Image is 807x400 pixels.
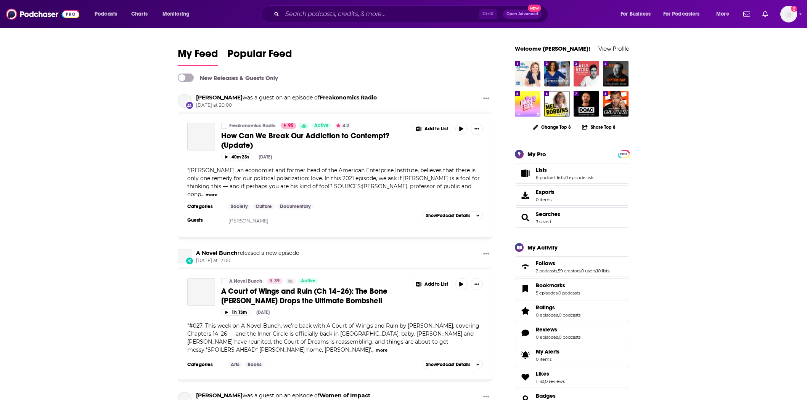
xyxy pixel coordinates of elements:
span: Bookmarks [536,282,565,289]
a: Bookmarks [536,282,580,289]
span: My Feed [178,47,218,65]
span: Lists [536,166,547,173]
button: open menu [157,8,199,20]
a: New Releases & Guests Only [178,74,278,82]
span: #027: This week on A Novel Bunch, we’re back with A Court of Wings and Ruin by [PERSON_NAME], cov... [187,322,479,353]
h3: released a new episode [196,250,299,257]
a: 95 [281,123,296,129]
button: Show More Button [412,123,452,135]
span: Active [301,277,315,285]
span: , [558,312,559,318]
a: 2 podcasts [536,268,557,274]
button: more [376,347,387,354]
span: PRO [619,151,628,157]
a: Culture [252,203,275,210]
a: Lists [536,166,594,173]
a: Badges [536,392,559,399]
span: A Court of Wings and Ruin (Ch 14–26): The Bone [PERSON_NAME] Drops the Ultimate Bombshell [221,286,387,306]
a: 0 episodes [536,312,558,318]
a: The Bright Side: A Hello Sunshine Podcast [515,91,540,117]
span: 95 [288,122,293,130]
div: [DATE] [256,310,270,315]
a: 10 lists [596,268,609,274]
a: 0 episodes [536,334,558,340]
a: My Alerts [515,345,629,365]
span: Add to List [424,282,448,287]
a: Books [244,362,265,368]
span: Exports [536,189,555,195]
a: Bookmarks [518,283,533,294]
span: Searches [515,207,629,228]
span: ... [371,346,375,353]
span: Podcasts [95,9,117,19]
span: Logged in as hmill [780,6,797,22]
a: Show notifications dropdown [759,8,771,21]
span: New [528,5,542,12]
button: 4.2 [334,123,351,129]
div: My Activity [527,244,558,251]
span: Popular Feed [227,47,292,65]
h3: Guests [187,217,222,223]
span: , [557,268,558,274]
div: Search podcasts, credits, & more... [268,5,555,23]
span: Ctrl K [479,9,497,19]
span: Bookmarks [515,278,629,299]
div: New Episode [185,257,194,265]
a: Searches [518,212,533,223]
a: Charts [126,8,152,20]
span: Likes [536,370,549,377]
a: Hello Monday with Jessi Hempel [515,61,540,86]
img: The Daily Stoic [574,61,599,86]
a: Show notifications dropdown [740,8,753,21]
a: 3 saved [536,219,551,224]
span: Lists [515,163,629,184]
span: Ratings [536,304,555,311]
a: A Novel Bunch [196,250,238,256]
span: Open Advanced [506,12,538,16]
div: [DATE] [259,154,272,160]
button: ShowPodcast Details [423,211,483,220]
a: A Novel Bunch [178,250,191,263]
a: Freakonomics Radio [221,123,227,129]
span: , [544,379,545,384]
a: A Court of Wings and Ruin (Ch 14–26): The Bone [PERSON_NAME] Drops the Ultimate Bombshell [221,286,407,306]
h3: Categories [187,362,222,368]
img: The Gutbliss Podcast [544,61,570,86]
span: [DATE] at 12:00 [196,258,299,264]
span: , [564,175,565,180]
span: [DATE] at 20:00 [196,102,377,109]
span: Reviews [536,326,557,333]
a: 0 podcasts [559,312,580,318]
img: User Profile [780,6,797,22]
button: Share Top 8 [582,120,616,134]
button: open menu [658,8,711,20]
button: Change Top 8 [528,122,576,132]
button: open menu [615,8,660,20]
a: Active [298,278,318,284]
a: Ratings [536,304,580,311]
a: How Can We Break Our Addiction to Contempt? (Update) [221,131,407,150]
img: The School of Greatness [603,91,629,117]
span: " [187,167,480,198]
a: How Can We Break Our Addiction to Contempt? (Update) [187,123,215,150]
a: Searches [536,211,560,218]
button: Show More Button [471,123,483,135]
button: Show More Button [471,278,483,290]
span: For Podcasters [663,9,700,19]
button: 1h 13m [221,309,250,316]
span: , [558,334,559,340]
span: Follows [536,260,555,267]
a: Dr. Ramani Durvasula [196,392,243,399]
img: Podchaser - Follow, Share and Rate Podcasts [6,7,79,21]
span: Active [314,122,329,130]
a: Arthur Brooks [196,94,243,101]
span: Add to List [424,126,448,132]
a: 39 [267,278,283,284]
a: The Diary Of A CEO with Steven Bartlett [574,91,599,117]
button: Show More Button [412,278,452,290]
